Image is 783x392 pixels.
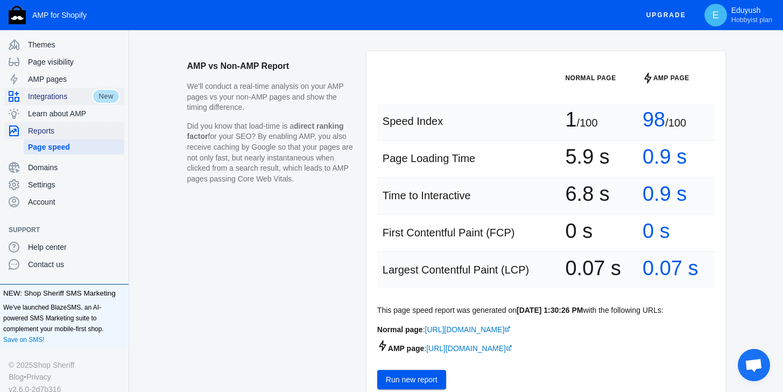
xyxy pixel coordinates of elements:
span: AMP pages [28,74,120,85]
span: Hobbyist plan [731,16,772,24]
button: Run new report [377,370,446,389]
span: Run new report [386,375,438,384]
span: AMP for Shopify [32,11,87,19]
span: 0.07 s [643,263,699,274]
span: 6.8 s [565,188,609,199]
p: Did you know that load-time is a for your SEO? By enabling AMP, you also receive caching by Googl... [187,121,356,185]
strong: AMP page [377,344,424,353]
a: Reports [4,122,124,139]
span: Settings [28,179,120,190]
span: Largest Contentful Paint (LCP) [383,264,529,276]
a: Privacy [26,371,51,383]
a: Blog [9,371,24,383]
span: 5.9 s [565,151,609,162]
h6: Normal Page [565,73,632,83]
img: Shop Sheriff Logo [9,6,26,24]
span: New [92,89,120,104]
a: Page visibility [4,53,124,71]
p: We'll conduct a real-time analysis on your AMP pages vs your non-AMP pages and show the timing di... [187,81,356,113]
div: • [9,371,120,383]
span: Reports [28,125,120,136]
a: [URL][DOMAIN_NAME] [425,325,511,334]
span: Page visibility [28,57,120,67]
div: © 2025 [9,359,120,371]
span: Support [9,225,109,235]
span: Themes [28,39,120,50]
span: 1 [565,114,576,125]
span: Time to Interactive [383,190,471,201]
span: Account [28,197,120,207]
button: Add a sales channel [109,228,126,232]
span: Learn about AMP [28,108,120,119]
a: AMP pages [4,71,124,88]
span: E [710,10,721,20]
strong: Normal page [377,325,423,334]
span: 98 [643,114,665,125]
span: 0 s [565,226,592,236]
a: Settings [4,176,124,193]
div: : [377,340,715,354]
span: /100 [665,117,686,129]
a: [URL][DOMAIN_NAME] [426,344,512,353]
a: Account [4,193,124,211]
span: 0.9 s [643,188,687,199]
a: Shop Sheriff [33,359,74,371]
span: Integrations [28,91,92,102]
a: IntegrationsNew [4,88,124,105]
span: Help center [28,242,120,253]
strong: [DATE] 1:30:26 PM [517,306,583,314]
a: Themes [4,36,124,53]
span: Page speed [28,142,120,152]
span: Speed Index [383,115,443,127]
span: Upgrade [646,5,686,25]
span: Domains [28,162,120,173]
div: : [377,324,715,335]
span: Page Loading Time [383,152,475,164]
span: 0.07 s [565,263,621,274]
span: /100 [577,117,598,129]
span: Contact us [28,259,120,270]
p: This page speed report was generated on with the following URLs: [377,305,715,316]
p: Eduyush [731,6,772,24]
button: Upgrade [638,5,695,25]
a: Contact us [4,256,124,273]
a: Page speed [24,139,124,155]
h2: AMP vs Non-AMP Report [187,51,356,81]
a: Domains [4,159,124,176]
div: Open chat [738,349,770,381]
span: First Contentful Paint (FCP) [383,227,515,239]
a: Learn about AMP [4,105,124,122]
span: 0.9 s [643,151,687,162]
span: AMP Page [653,73,689,83]
a: Save on SMS! [3,334,45,345]
span: 0 s [643,226,670,236]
